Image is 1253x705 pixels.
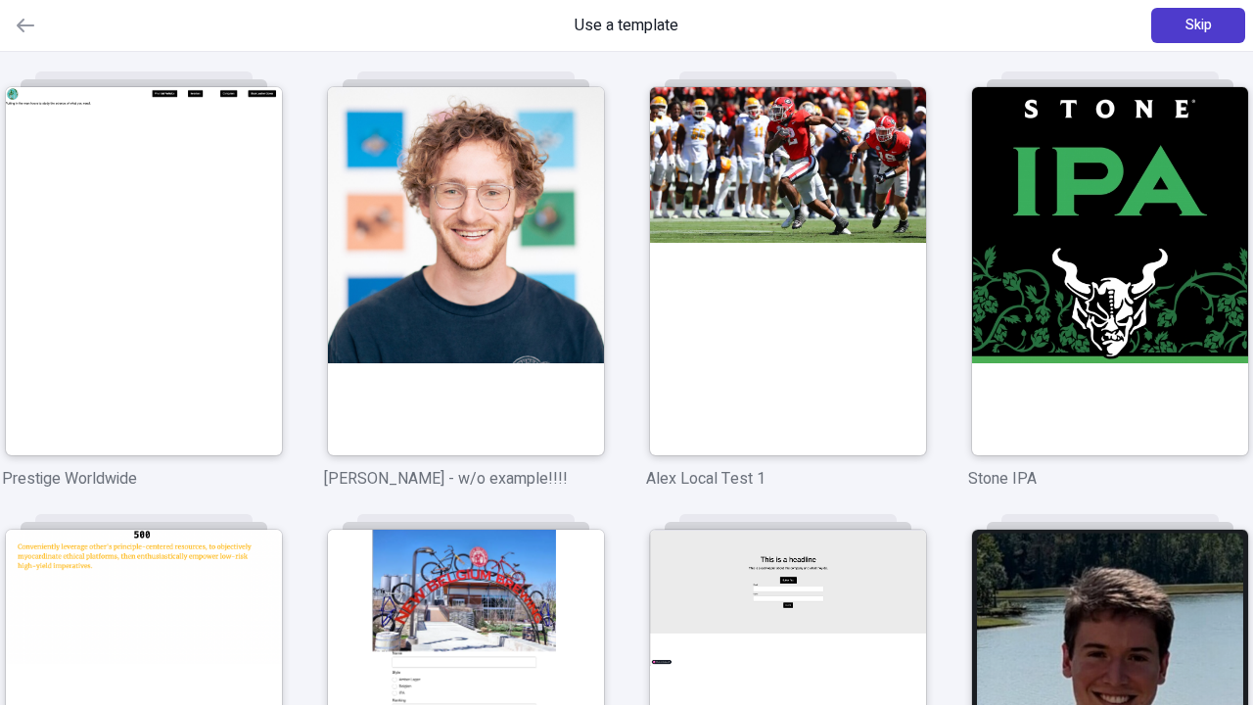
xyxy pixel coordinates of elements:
span: Use a template [575,14,678,37]
button: Skip [1151,8,1245,43]
p: Stone IPA [968,467,1251,491]
p: Alex Local Test 1 [646,467,929,491]
p: Prestige Worldwide [2,467,285,491]
span: Skip [1185,15,1212,36]
p: [PERSON_NAME] - w/o example!!!! [324,467,607,491]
